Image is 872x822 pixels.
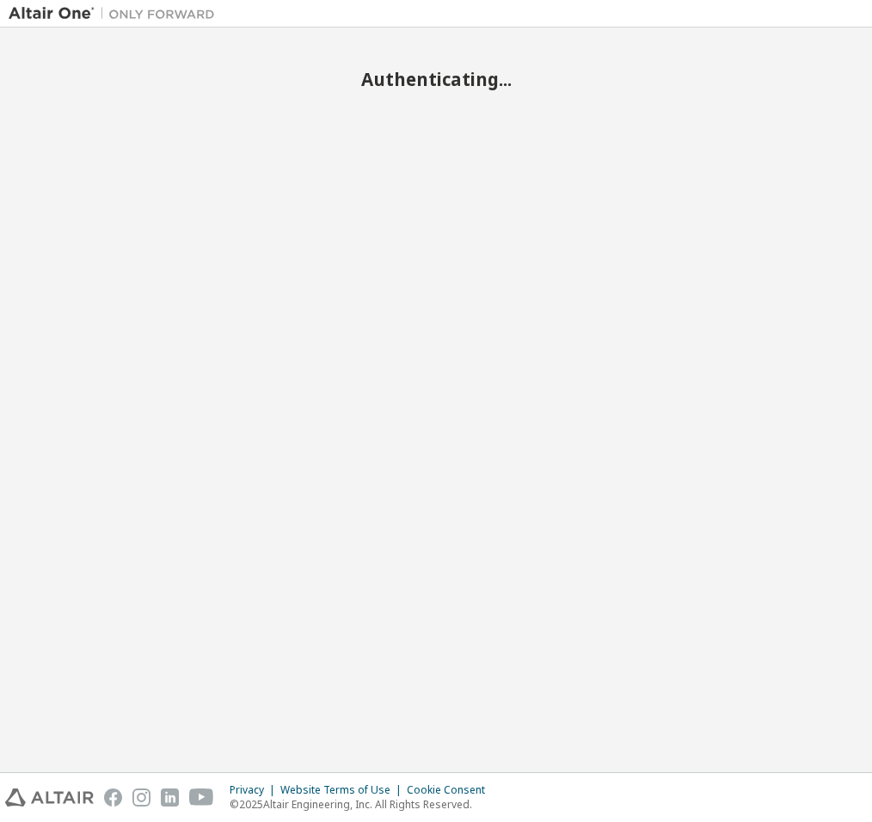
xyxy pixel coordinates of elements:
div: Cookie Consent [407,783,495,797]
p: © 2025 Altair Engineering, Inc. All Rights Reserved. [230,797,495,812]
img: facebook.svg [104,788,122,807]
img: youtube.svg [189,788,214,807]
img: altair_logo.svg [5,788,94,807]
div: Privacy [230,783,280,797]
div: Website Terms of Use [280,783,407,797]
img: Altair One [9,5,224,22]
img: instagram.svg [132,788,150,807]
img: linkedin.svg [161,788,179,807]
h2: Authenticating... [9,68,863,90]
